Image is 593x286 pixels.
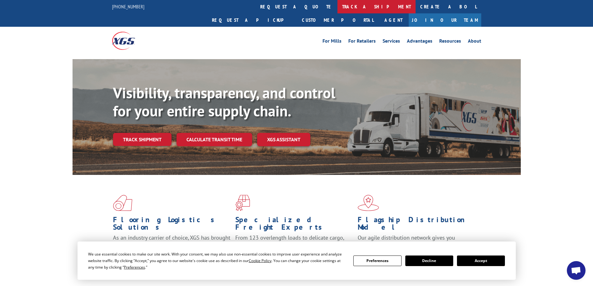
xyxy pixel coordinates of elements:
[358,195,379,211] img: xgs-icon-flagship-distribution-model-red
[113,216,231,234] h1: Flooring Logistics Solutions
[383,39,400,45] a: Services
[378,13,409,27] a: Agent
[235,234,353,262] p: From 123 overlength loads to delicate cargo, our experienced staff knows the best way to move you...
[113,234,230,256] span: As an industry carrier of choice, XGS has brought innovation and dedication to flooring logistics...
[113,83,335,120] b: Visibility, transparency, and control for your entire supply chain.
[113,195,132,211] img: xgs-icon-total-supply-chain-intelligence-red
[567,261,586,280] a: Open chat
[405,256,453,266] button: Decline
[439,39,461,45] a: Resources
[207,13,297,27] a: Request a pickup
[113,133,172,146] a: Track shipment
[78,241,516,280] div: Cookie Consent Prompt
[235,195,250,211] img: xgs-icon-focused-on-flooring-red
[409,13,481,27] a: Join Our Team
[249,258,271,263] span: Cookie Policy
[297,13,378,27] a: Customer Portal
[124,265,145,270] span: Preferences
[348,39,376,45] a: For Retailers
[358,234,472,249] span: Our agile distribution network gives you nationwide inventory management on demand.
[88,251,346,270] div: We use essential cookies to make our site work. With your consent, we may also use non-essential ...
[468,39,481,45] a: About
[407,39,432,45] a: Advantages
[322,39,341,45] a: For Mills
[353,256,401,266] button: Preferences
[457,256,505,266] button: Accept
[358,216,475,234] h1: Flagship Distribution Model
[257,133,310,146] a: XGS ASSISTANT
[176,133,252,146] a: Calculate transit time
[235,216,353,234] h1: Specialized Freight Experts
[112,3,144,10] a: [PHONE_NUMBER]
